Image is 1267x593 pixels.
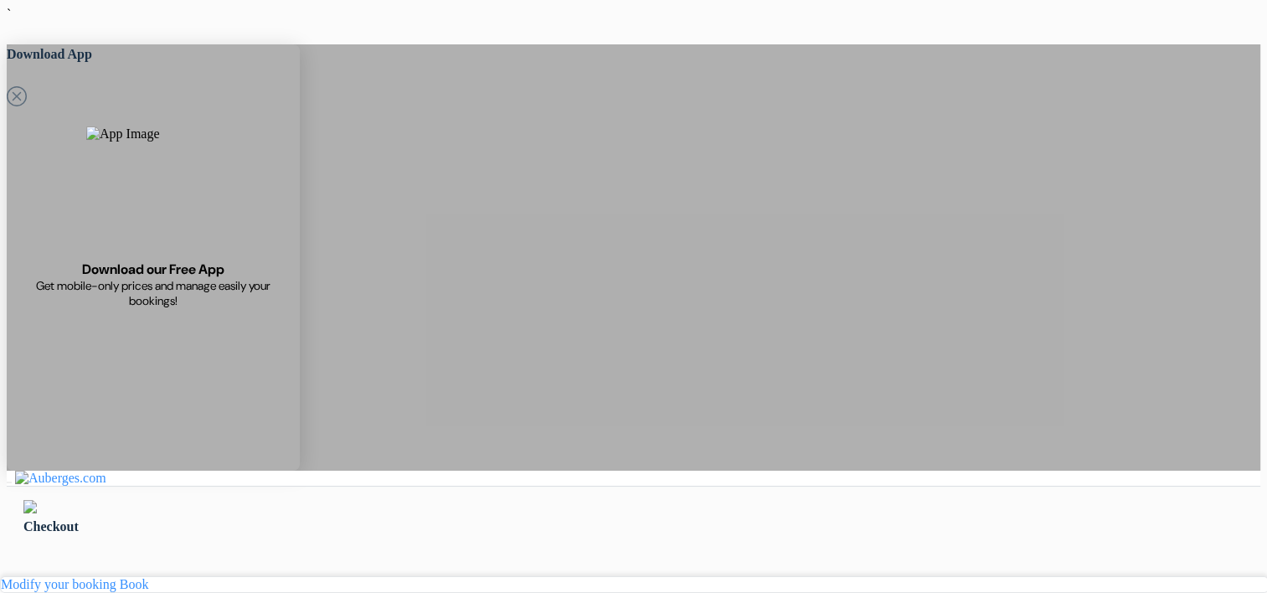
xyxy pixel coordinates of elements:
img: left_arrow.svg [23,500,37,513]
img: Auberges.com [15,471,106,486]
span: Get mobile-only prices and manage easily your bookings! [26,278,281,308]
img: App Image [86,126,220,260]
span: Download our Free App [82,260,224,278]
h5: Download App [7,44,300,64]
svg: Close [7,86,27,106]
a: Modify your booking [1,577,116,591]
a: Book [120,577,149,591]
span: Checkout [23,519,79,534]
